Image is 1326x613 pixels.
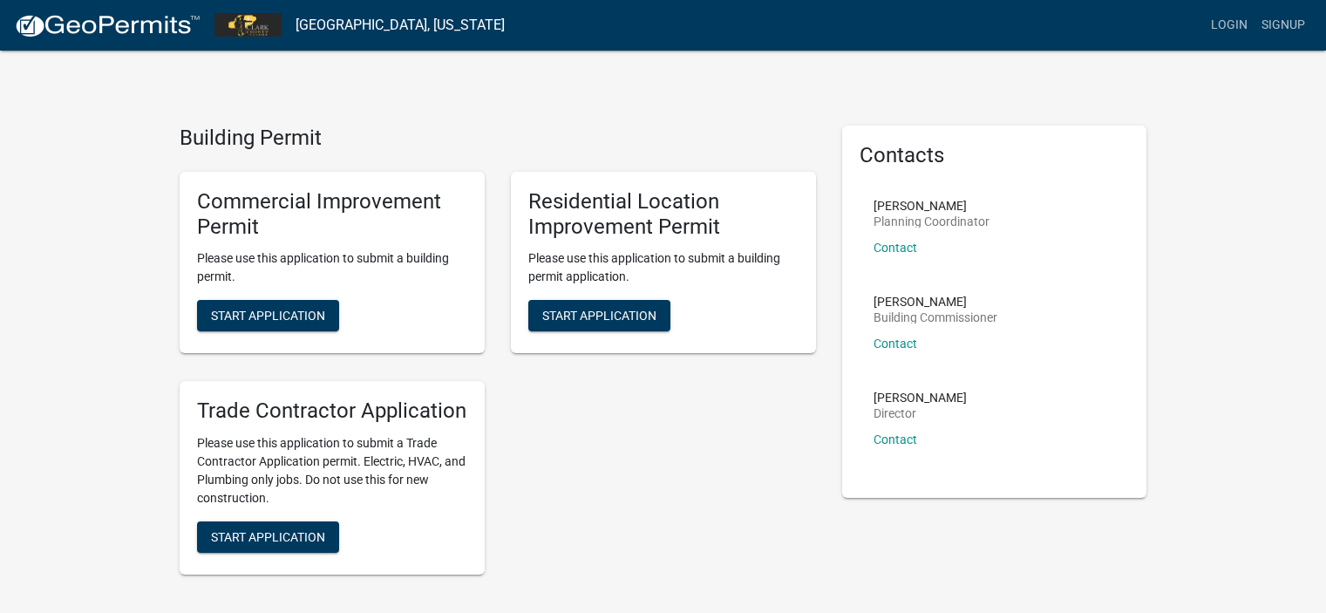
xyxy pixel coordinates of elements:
span: Start Application [211,309,325,323]
a: Signup [1255,9,1312,42]
h4: Building Permit [180,126,816,151]
span: Start Application [542,309,656,323]
img: Clark County, Indiana [214,13,282,37]
a: Contact [874,433,917,446]
p: [PERSON_NAME] [874,296,997,308]
h5: Residential Location Improvement Permit [528,189,799,240]
button: Start Application [528,300,670,331]
h5: Contacts [860,143,1130,168]
p: Please use this application to submit a Trade Contractor Application permit. Electric, HVAC, and ... [197,434,467,507]
a: [GEOGRAPHIC_DATA], [US_STATE] [296,10,505,40]
button: Start Application [197,300,339,331]
h5: Commercial Improvement Permit [197,189,467,240]
a: Login [1204,9,1255,42]
p: Please use this application to submit a building permit application. [528,249,799,286]
a: Contact [874,241,917,255]
p: Building Commissioner [874,311,997,324]
p: Please use this application to submit a building permit. [197,249,467,286]
p: Director [874,407,967,419]
h5: Trade Contractor Application [197,398,467,424]
span: Start Application [211,530,325,544]
p: [PERSON_NAME] [874,200,989,212]
button: Start Application [197,521,339,553]
a: Contact [874,337,917,351]
p: Planning Coordinator [874,215,989,228]
p: [PERSON_NAME] [874,392,967,404]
